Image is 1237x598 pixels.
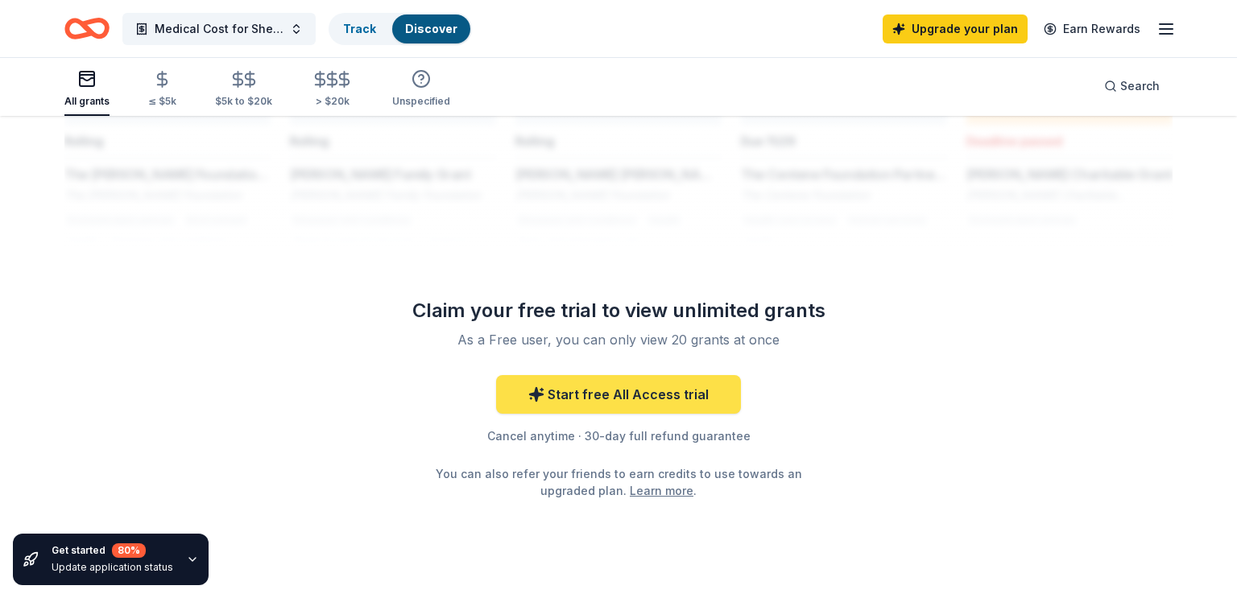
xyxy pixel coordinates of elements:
a: Home [64,10,110,47]
div: As a Free user, you can only view 20 grants at once [406,330,831,349]
a: Upgrade your plan [883,14,1028,43]
div: ≤ $5k [148,95,176,108]
a: Learn more [630,482,693,499]
a: Discover [405,22,457,35]
button: $5k to $20k [215,64,272,116]
div: Cancel anytime · 30-day full refund guarantee [387,427,850,446]
button: ≤ $5k [148,64,176,116]
button: Search [1091,70,1173,102]
div: Unspecified [392,95,450,108]
div: Update application status [52,561,173,574]
a: Earn Rewards [1034,14,1150,43]
span: Medical Cost for Shelter Dogs [155,19,283,39]
button: > $20k [311,64,354,116]
a: Track [343,22,376,35]
span: Search [1120,76,1160,96]
div: Get started [52,543,173,558]
div: > $20k [311,95,354,108]
div: $5k to $20k [215,95,272,108]
button: Medical Cost for Shelter Dogs [122,13,316,45]
div: 80 % [112,543,146,558]
button: All grants [64,63,110,116]
div: All grants [64,95,110,108]
div: You can also refer your friends to earn credits to use towards an upgraded plan. . [432,465,805,499]
a: Start free All Access trial [496,375,741,414]
button: Unspecified [392,63,450,116]
button: TrackDiscover [329,13,472,45]
div: Claim your free trial to view unlimited grants [387,298,850,324]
